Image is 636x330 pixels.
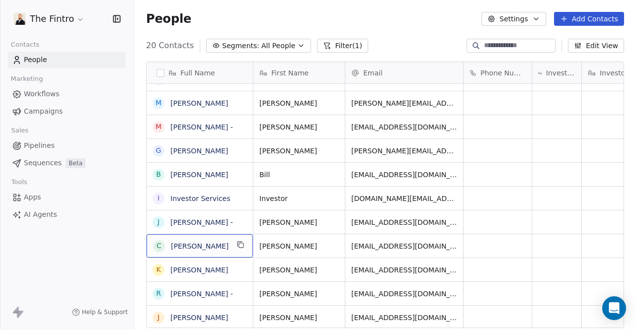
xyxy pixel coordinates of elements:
[259,217,339,227] span: [PERSON_NAME]
[158,217,159,227] div: J
[170,147,228,155] a: [PERSON_NAME]
[253,62,345,83] div: First Name
[180,68,215,78] span: Full Name
[363,68,383,78] span: Email
[602,296,626,320] div: Open Intercom Messenger
[259,289,339,299] span: [PERSON_NAME]
[351,146,457,156] span: [PERSON_NAME][EMAIL_ADDRESS][PERSON_NAME][DOMAIN_NAME]
[351,122,457,132] span: [EMAIL_ADDRESS][DOMAIN_NAME]
[222,41,259,51] span: Segments:
[345,62,463,83] div: Email
[8,189,126,205] a: Apps
[30,12,74,25] span: The Fintro
[147,84,253,329] div: grid
[259,265,339,275] span: [PERSON_NAME]
[170,123,233,131] a: [PERSON_NAME] -
[8,86,126,102] a: Workflows
[156,264,160,275] div: K
[271,68,309,78] span: First Name
[8,52,126,68] a: People
[351,98,457,108] span: [PERSON_NAME][EMAIL_ADDRESS][DOMAIN_NAME]
[6,37,44,52] span: Contacts
[6,71,47,86] span: Marketing
[156,288,161,299] div: R
[146,40,194,52] span: 20 Contacts
[259,313,339,323] span: [PERSON_NAME]
[24,158,62,168] span: Sequences
[170,290,233,298] a: [PERSON_NAME] -
[554,12,624,26] button: Add Contacts
[259,170,339,180] span: Bill
[146,11,191,26] span: People
[8,206,126,223] a: AI Agents
[546,68,575,78] span: Investment Level
[351,241,457,251] span: [EMAIL_ADDRESS][DOMAIN_NAME]
[351,194,457,203] span: [DOMAIN_NAME][EMAIL_ADDRESS][DOMAIN_NAME]
[259,241,339,251] span: [PERSON_NAME]
[8,137,126,154] a: Pipelines
[170,195,231,202] a: Investor Services
[24,106,63,117] span: Campaigns
[24,89,60,99] span: Workflows
[24,55,47,65] span: People
[147,62,253,83] div: Full Name
[532,62,581,83] div: Investment Level
[158,193,159,203] div: I
[24,209,57,220] span: AI Agents
[24,140,55,151] span: Pipelines
[351,265,457,275] span: [EMAIL_ADDRESS][DOMAIN_NAME]
[480,68,526,78] span: Phone Number
[7,123,33,138] span: Sales
[156,169,161,180] div: B
[170,218,233,226] a: [PERSON_NAME] -
[259,98,339,108] span: [PERSON_NAME]
[156,98,161,108] div: M
[171,242,229,250] a: [PERSON_NAME]
[12,10,86,27] button: The Fintro
[156,122,161,132] div: M
[8,103,126,120] a: Campaigns
[568,39,624,53] button: Edit View
[24,192,41,202] span: Apps
[259,194,339,203] span: Investor
[261,41,295,51] span: All People
[170,99,228,107] a: [PERSON_NAME]
[14,13,26,25] img: Chris%20Bowyer%201.jpg
[8,155,126,171] a: SequencesBeta
[157,241,161,251] div: C
[464,62,532,83] div: Phone Number
[158,312,159,323] div: J
[170,266,228,274] a: [PERSON_NAME]
[351,313,457,323] span: [EMAIL_ADDRESS][DOMAIN_NAME]
[317,39,368,53] button: Filter(1)
[170,171,228,179] a: [PERSON_NAME]
[7,175,31,190] span: Tools
[170,314,228,322] a: [PERSON_NAME]
[481,12,546,26] button: Settings
[156,145,161,156] div: G
[351,170,457,180] span: [EMAIL_ADDRESS][DOMAIN_NAME]
[351,217,457,227] span: [EMAIL_ADDRESS][DOMAIN_NAME]
[82,308,128,316] span: Help & Support
[72,308,128,316] a: Help & Support
[259,122,339,132] span: [PERSON_NAME]
[259,146,339,156] span: [PERSON_NAME]
[351,289,457,299] span: [EMAIL_ADDRESS][DOMAIN_NAME]
[66,158,85,168] span: Beta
